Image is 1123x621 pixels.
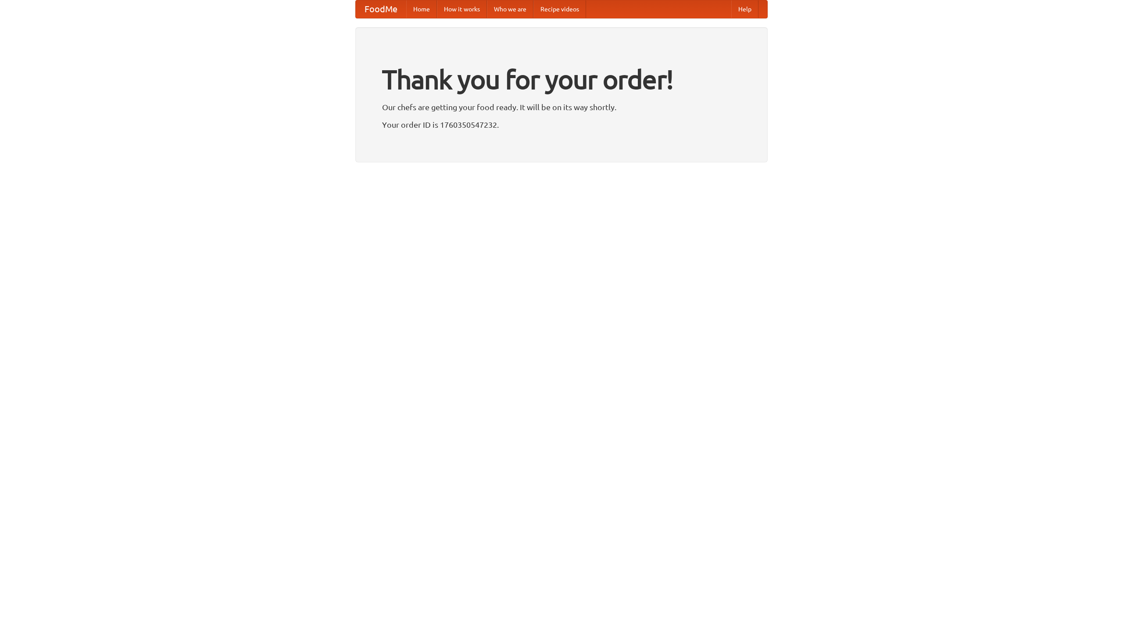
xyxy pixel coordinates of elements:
a: Help [731,0,758,18]
p: Your order ID is 1760350547232. [382,118,741,131]
a: How it works [437,0,487,18]
a: Who we are [487,0,533,18]
a: Recipe videos [533,0,586,18]
a: FoodMe [356,0,406,18]
p: Our chefs are getting your food ready. It will be on its way shortly. [382,101,741,114]
h1: Thank you for your order! [382,58,741,101]
a: Home [406,0,437,18]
